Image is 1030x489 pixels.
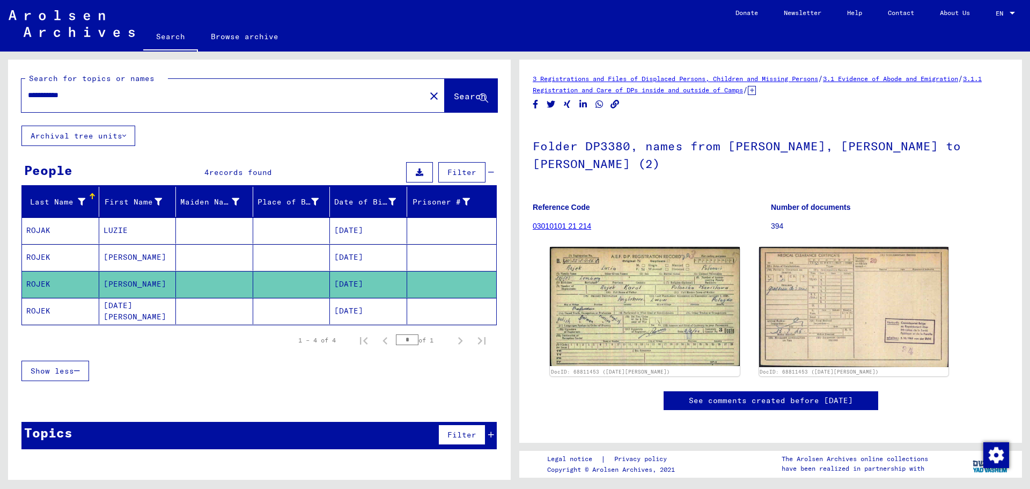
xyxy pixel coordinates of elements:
[547,454,601,465] a: Legal notice
[22,217,99,244] mat-cell: ROJAK
[547,454,680,465] div: |
[22,187,99,217] mat-header-cell: Last Name
[594,98,605,111] button: Share on WhatsApp
[104,193,176,210] div: First Name
[257,196,319,208] div: Place of Birth
[99,187,176,217] mat-header-cell: First Name
[21,126,135,146] button: Archival tree units
[547,465,680,475] p: Copyright © Arolsen Archives, 2021
[743,85,748,94] span: /
[447,167,476,177] span: Filter
[334,193,409,210] div: Date of Birth
[562,98,573,111] button: Share on Xing
[330,217,407,244] mat-cell: [DATE]
[204,167,209,177] span: 4
[180,193,253,210] div: Maiden Name
[24,160,72,180] div: People
[21,361,89,381] button: Show less
[180,196,239,208] div: Maiden Name
[99,298,176,324] mat-cell: [DATE][PERSON_NAME]
[22,271,99,297] mat-cell: ROJEK
[471,330,492,351] button: Last page
[818,74,823,83] span: /
[99,244,176,271] mat-cell: [PERSON_NAME]
[533,203,590,211] b: Reference Code
[970,450,1011,477] img: yv_logo.png
[143,24,198,52] a: Search
[22,244,99,271] mat-cell: ROJEK
[445,79,497,112] button: Search
[330,244,407,271] mat-cell: [DATE]
[771,221,1009,232] p: 394
[689,395,853,406] a: See comments created before [DATE]
[99,271,176,297] mat-cell: [PERSON_NAME]
[411,196,470,208] div: Prisoner #
[551,369,670,375] a: DocID: 68811453 ([DATE][PERSON_NAME])
[533,121,1009,186] h1: Folder DP3380, names from [PERSON_NAME], [PERSON_NAME] to [PERSON_NAME] (2)
[9,10,135,37] img: Arolsen_neg.svg
[759,247,949,367] img: 002.jpg
[411,193,484,210] div: Prisoner #
[438,162,485,183] button: Filter
[609,98,621,111] button: Copy link
[782,454,928,464] p: The Arolsen Archives online collections
[983,442,1009,468] img: Change consent
[353,330,374,351] button: First page
[760,369,879,375] a: DocID: 68811453 ([DATE][PERSON_NAME])
[330,187,407,217] mat-header-cell: Date of Birth
[428,90,440,103] mat-icon: close
[24,423,72,442] div: Topics
[198,24,291,49] a: Browse archive
[771,203,851,211] b: Number of documents
[209,167,272,177] span: records found
[823,75,958,83] a: 3.1 Evidence of Abode and Emigration
[983,442,1009,468] div: Change consent
[99,217,176,244] mat-cell: LUZIE
[29,74,154,83] mat-label: Search for topics or names
[533,75,818,83] a: 3 Registrations and Files of Displaced Persons, Children and Missing Persons
[606,454,680,465] a: Privacy policy
[298,335,336,345] div: 1 – 4 of 4
[176,187,253,217] mat-header-cell: Maiden Name
[782,464,928,473] p: have been realized in partnership with
[530,98,541,111] button: Share on Facebook
[546,98,557,111] button: Share on Twitter
[423,85,445,106] button: Clear
[454,91,486,101] span: Search
[31,366,74,376] span: Show less
[447,430,476,440] span: Filter
[533,222,591,230] a: 03010101 21 214
[104,196,163,208] div: First Name
[958,74,963,83] span: /
[330,298,407,324] mat-cell: [DATE]
[996,10,1007,17] span: EN
[450,330,471,351] button: Next page
[22,298,99,324] mat-cell: ROJEK
[550,247,740,366] img: 001.jpg
[438,425,485,445] button: Filter
[407,187,497,217] mat-header-cell: Prisoner #
[374,330,396,351] button: Previous page
[396,335,450,345] div: of 1
[26,193,99,210] div: Last Name
[578,98,589,111] button: Share on LinkedIn
[26,196,85,208] div: Last Name
[253,187,330,217] mat-header-cell: Place of Birth
[257,193,333,210] div: Place of Birth
[330,271,407,297] mat-cell: [DATE]
[334,196,396,208] div: Date of Birth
